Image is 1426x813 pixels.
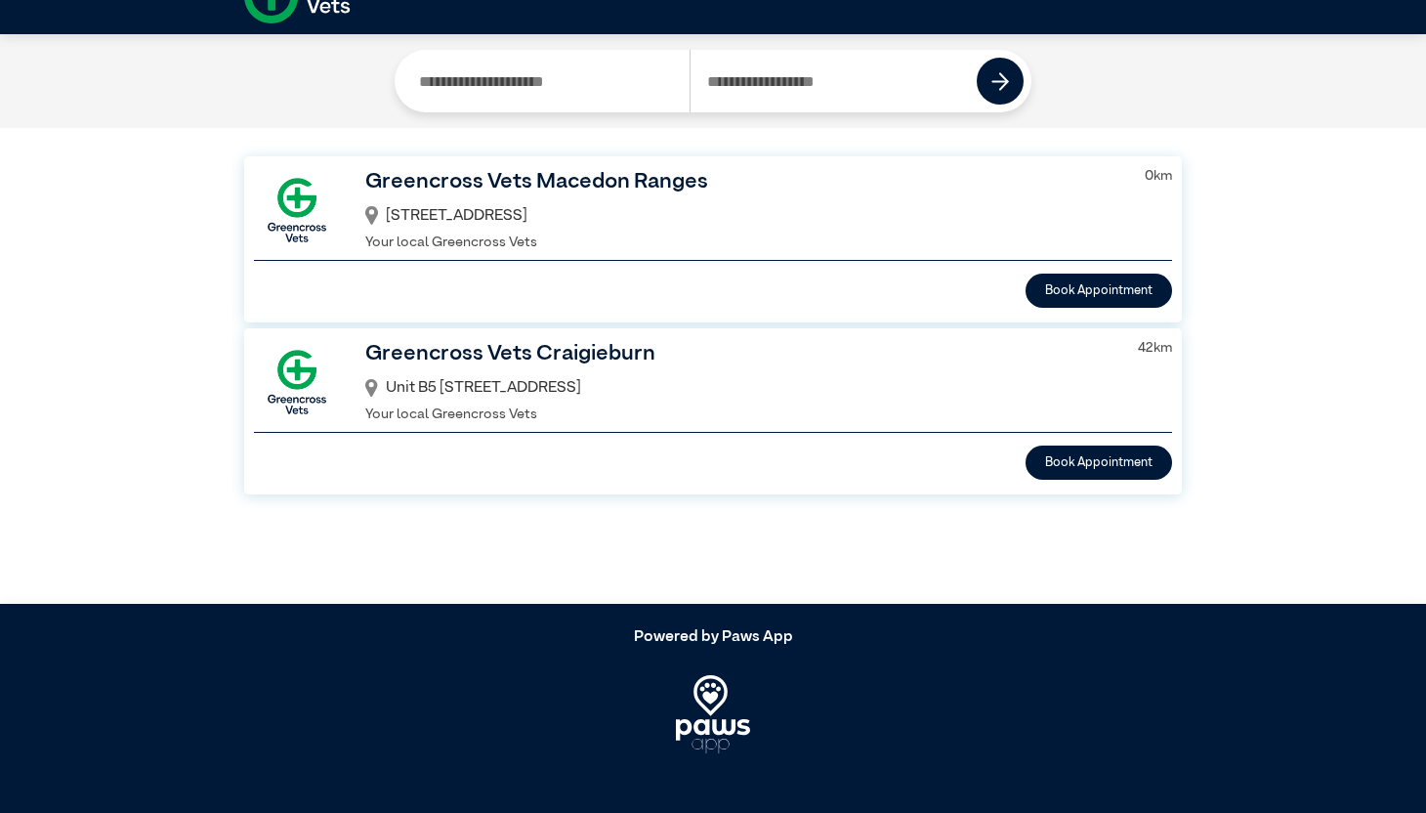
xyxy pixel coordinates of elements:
input: Search by Clinic Name [402,50,690,112]
input: Search by Postcode [690,50,978,112]
img: PawsApp [676,675,751,753]
div: [STREET_ADDRESS] [365,199,1120,233]
h3: Greencross Vets Craigieburn [365,338,1113,371]
div: Unit B5 [STREET_ADDRESS] [365,371,1113,405]
p: 42 km [1138,338,1172,360]
img: GX-Square.png [254,339,340,425]
img: icon-right [991,72,1010,91]
p: Your local Greencross Vets [365,405,1113,426]
button: Book Appointment [1026,446,1172,480]
button: Book Appointment [1026,274,1172,308]
p: 0 km [1145,166,1172,188]
img: GX-Square.png [254,167,340,253]
h3: Greencross Vets Macedon Ranges [365,166,1120,199]
p: Your local Greencross Vets [365,233,1120,254]
h5: Powered by Paws App [244,628,1182,647]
